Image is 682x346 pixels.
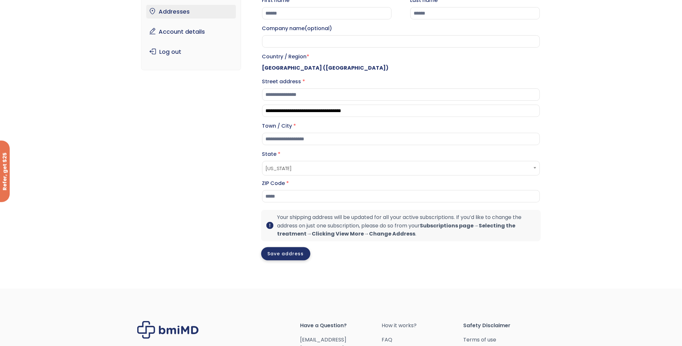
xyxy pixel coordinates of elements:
[262,149,540,159] label: State
[262,64,389,72] strong: [GEOGRAPHIC_DATA] ([GEOGRAPHIC_DATA])
[262,121,540,131] label: Town / City
[261,247,310,260] button: Save address
[312,230,364,237] b: Clicking View More
[294,122,296,130] abbr: required
[266,165,536,172] span: Texas
[303,78,306,85] abbr: required
[277,213,536,238] p: Your shipping address will be updated for all your active subscriptions. If you’d like to change ...
[262,23,540,34] label: Company name
[305,25,332,32] span: (optional)
[307,53,310,60] abbr: required
[262,76,540,87] label: Street address
[382,335,463,344] a: FAQ
[369,230,416,237] b: Change Address
[262,161,540,176] span: State
[146,25,236,39] a: Account details
[463,335,545,344] a: Terms of use
[300,321,382,330] span: Have a Question?
[262,178,540,189] label: ZIP Code
[137,321,199,339] img: Brand Logo
[146,45,236,59] a: Log out
[278,150,281,158] abbr: required
[286,179,289,187] abbr: required
[262,52,540,62] label: Country / Region
[382,321,463,330] a: How it works?
[463,321,545,330] span: Safety Disclaimer
[146,5,236,18] a: Addresses
[420,222,474,229] b: Subscriptions page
